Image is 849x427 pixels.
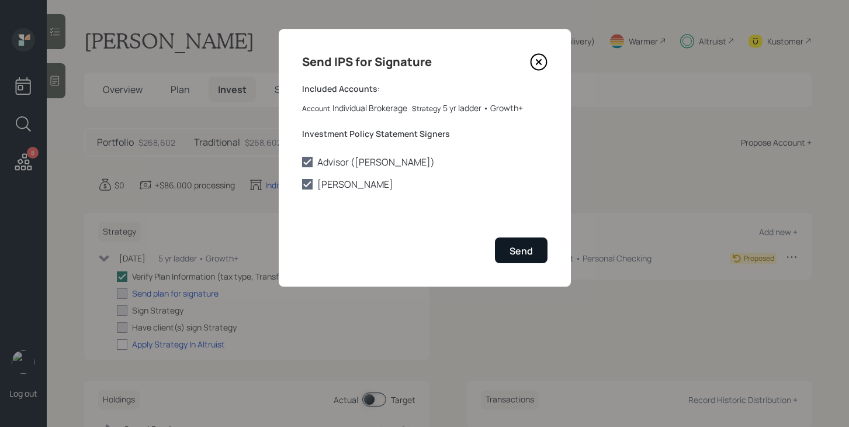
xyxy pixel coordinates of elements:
div: Individual Brokerage [332,102,407,114]
label: Advisor ([PERSON_NAME]) [302,156,547,168]
div: Send [510,245,533,257]
label: [PERSON_NAME] [302,178,547,191]
label: Account [302,104,330,114]
label: Investment Policy Statement Signers [302,128,547,140]
button: Send [495,237,547,263]
label: Strategy [412,104,441,114]
h4: Send IPS for Signature [302,53,432,71]
div: 5 yr ladder • Growth+ [443,102,523,114]
label: Included Accounts: [302,83,547,95]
